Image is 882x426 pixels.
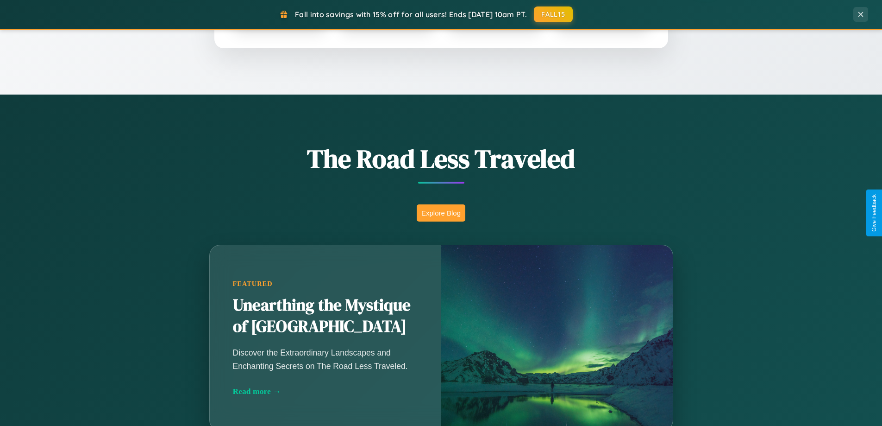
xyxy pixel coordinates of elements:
div: Featured [233,280,418,288]
button: Explore Blog [417,204,465,222]
p: Discover the Extraordinary Landscapes and Enchanting Secrets on The Road Less Traveled. [233,346,418,372]
div: Read more → [233,387,418,396]
button: FALL15 [534,6,573,22]
h2: Unearthing the Mystique of [GEOGRAPHIC_DATA] [233,295,418,337]
div: Give Feedback [871,194,877,232]
span: Fall into savings with 15% off for all users! Ends [DATE] 10am PT. [295,10,527,19]
h1: The Road Less Traveled [163,141,719,177]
